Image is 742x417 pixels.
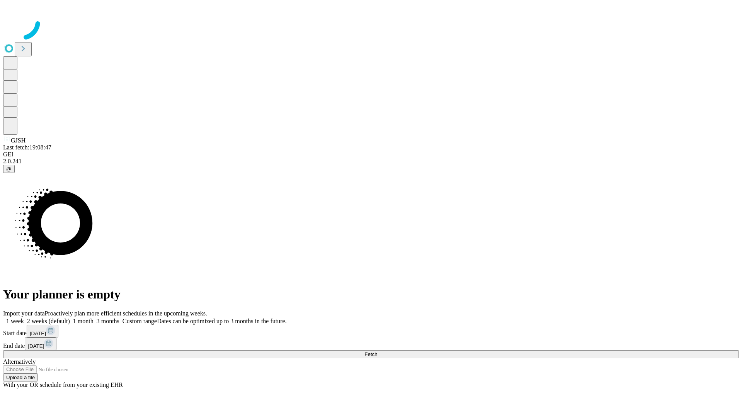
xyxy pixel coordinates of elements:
[27,325,58,337] button: [DATE]
[157,318,286,324] span: Dates can be optimized up to 3 months in the future.
[3,325,739,337] div: Start date
[3,144,51,151] span: Last fetch: 19:08:47
[6,318,24,324] span: 1 week
[3,158,739,165] div: 2.0.241
[30,331,46,336] span: [DATE]
[123,318,157,324] span: Custom range
[3,165,15,173] button: @
[3,358,36,365] span: Alternatively
[3,151,739,158] div: GEI
[364,351,377,357] span: Fetch
[73,318,94,324] span: 1 month
[3,381,123,388] span: With your OR schedule from your existing EHR
[3,337,739,350] div: End date
[11,137,26,144] span: GJSH
[3,373,38,381] button: Upload a file
[6,166,12,172] span: @
[3,287,739,302] h1: Your planner is empty
[3,350,739,358] button: Fetch
[97,318,119,324] span: 3 months
[3,310,45,317] span: Import your data
[27,318,70,324] span: 2 weeks (default)
[25,337,56,350] button: [DATE]
[45,310,207,317] span: Proactively plan more efficient schedules in the upcoming weeks.
[28,343,44,349] span: [DATE]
